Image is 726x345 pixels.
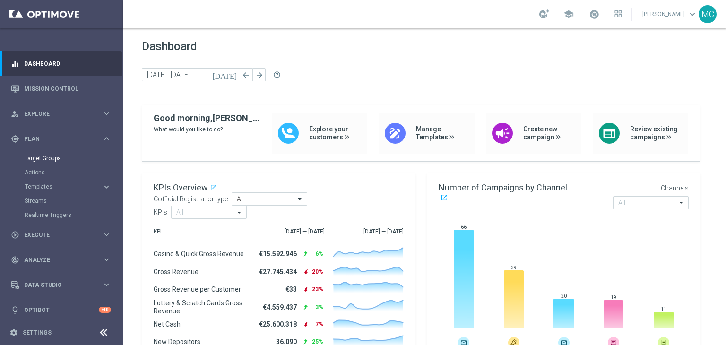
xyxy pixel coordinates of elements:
[11,135,19,143] i: gps_fixed
[23,330,52,336] a: Settings
[11,306,19,314] i: lightbulb
[25,211,98,219] a: Realtime Triggers
[24,111,102,117] span: Explore
[10,110,112,118] button: person_search Explore keyboard_arrow_right
[11,110,102,118] div: Explore
[11,76,111,101] div: Mission Control
[25,165,122,180] div: Actions
[102,255,111,264] i: keyboard_arrow_right
[24,76,111,101] a: Mission Control
[25,183,112,190] button: Templates keyboard_arrow_right
[10,85,112,93] button: Mission Control
[699,5,717,23] div: MC
[24,297,99,322] a: Optibot
[641,7,699,21] a: [PERSON_NAME]keyboard_arrow_down
[25,208,122,222] div: Realtime Triggers
[25,184,102,190] div: Templates
[24,51,111,76] a: Dashboard
[11,256,19,264] i: track_changes
[99,307,111,313] div: +10
[25,194,122,208] div: Streams
[11,135,102,143] div: Plan
[24,282,102,288] span: Data Studio
[102,230,111,239] i: keyboard_arrow_right
[11,297,111,322] div: Optibot
[25,184,93,190] span: Templates
[25,197,98,205] a: Streams
[563,9,574,19] span: school
[11,110,19,118] i: person_search
[9,328,18,337] i: settings
[11,231,102,239] div: Execute
[10,231,112,239] button: play_circle_outline Execute keyboard_arrow_right
[10,306,112,314] button: lightbulb Optibot +10
[24,136,102,142] span: Plan
[102,134,111,143] i: keyboard_arrow_right
[10,135,112,143] button: gps_fixed Plan keyboard_arrow_right
[11,281,102,289] div: Data Studio
[25,155,98,162] a: Target Groups
[25,180,122,194] div: Templates
[24,232,102,238] span: Execute
[102,182,111,191] i: keyboard_arrow_right
[11,256,102,264] div: Analyze
[11,51,111,76] div: Dashboard
[102,280,111,289] i: keyboard_arrow_right
[10,256,112,264] button: track_changes Analyze keyboard_arrow_right
[687,9,698,19] span: keyboard_arrow_down
[24,257,102,263] span: Analyze
[25,151,122,165] div: Target Groups
[11,60,19,68] i: equalizer
[102,109,111,118] i: keyboard_arrow_right
[25,169,98,176] a: Actions
[10,281,112,289] button: Data Studio keyboard_arrow_right
[10,60,112,68] button: equalizer Dashboard
[11,231,19,239] i: play_circle_outline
